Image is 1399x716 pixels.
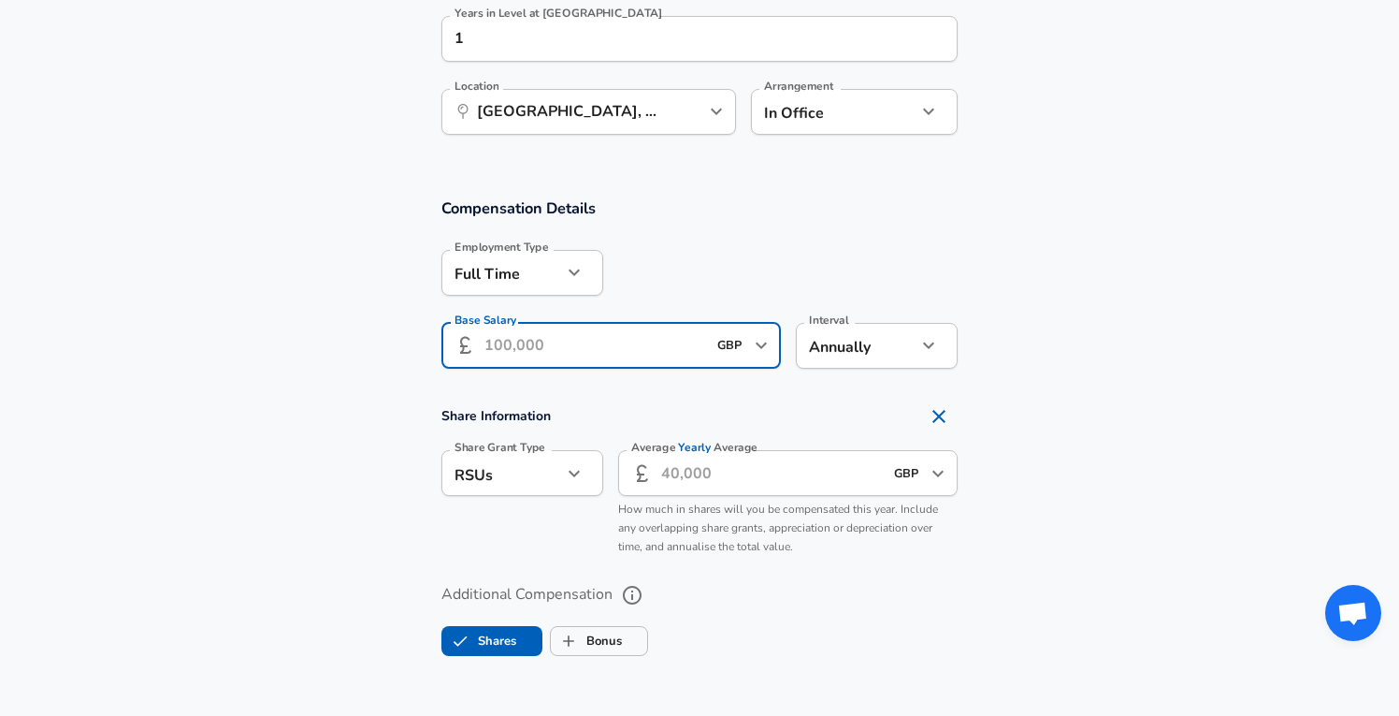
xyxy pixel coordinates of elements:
[1325,585,1381,641] div: Open chat
[551,623,586,659] span: Bonus
[631,442,757,453] label: Average Average
[748,332,774,358] button: Open
[442,623,516,659] label: Shares
[712,331,749,360] input: USD
[796,323,916,369] div: Annually
[441,250,562,296] div: Full Time
[454,442,545,453] label: Share Grant Type
[618,502,938,554] span: How much in shares will you be compensated this year. Include any overlapping share grants, appre...
[454,241,549,253] label: Employment Type
[550,626,648,656] button: BonusBonus
[751,89,888,135] div: In Office
[441,398,958,435] h4: Share Information
[661,450,883,496] input: 40,000
[679,440,712,456] span: Yearly
[551,623,622,659] label: Bonus
[441,16,916,62] input: 1
[441,197,958,219] h3: Compensation Details
[703,98,729,124] button: Open
[442,623,478,659] span: Shares
[454,80,498,92] label: Location
[441,626,542,656] button: SharesShares
[441,450,562,496] div: RSUs
[764,80,833,92] label: Arrangement
[809,314,849,326] label: Interval
[616,579,648,611] button: help
[484,323,706,369] input: 100,000
[920,398,958,435] button: Remove Section
[441,579,958,611] label: Additional Compensation
[454,7,663,19] label: Years in Level at [GEOGRAPHIC_DATA]
[925,460,951,487] button: Open
[454,314,516,326] label: Base Salary
[888,459,926,488] input: USD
